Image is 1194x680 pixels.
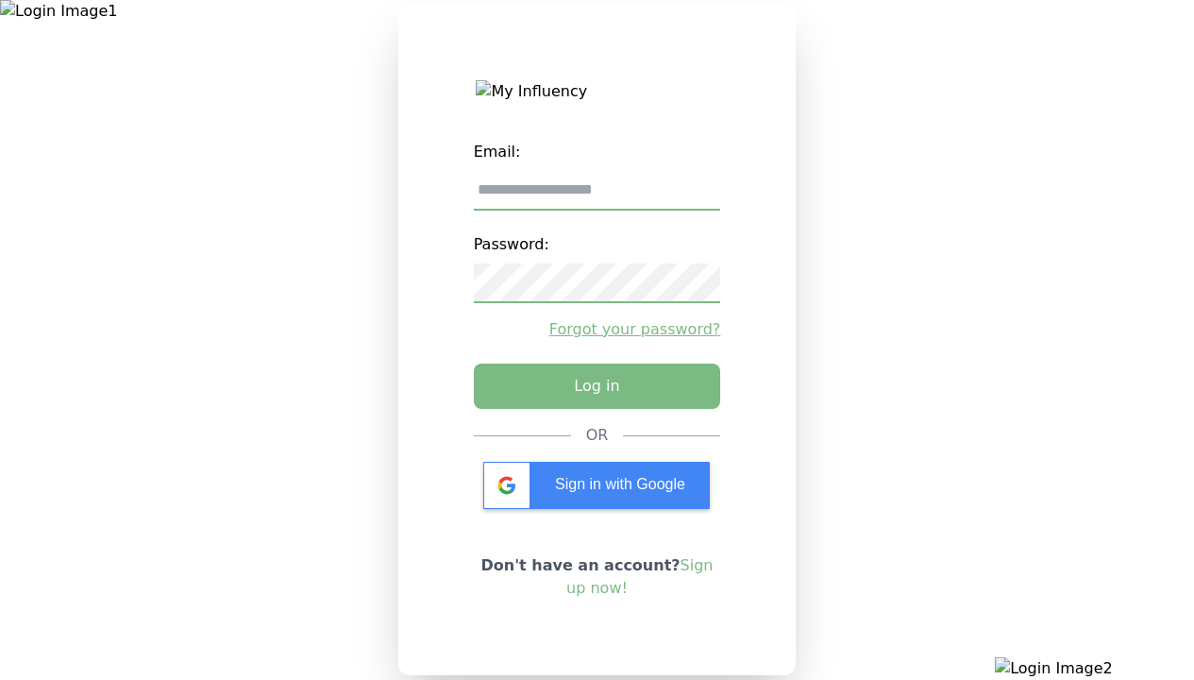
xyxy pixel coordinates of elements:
[483,462,710,509] div: Sign in with Google
[474,318,721,341] a: Forgot your password?
[555,476,685,492] span: Sign in with Google
[586,424,609,447] div: OR
[995,657,1194,680] img: Login Image2
[474,554,721,600] p: Don't have an account?
[474,133,721,171] label: Email:
[474,364,721,409] button: Log in
[476,80,717,103] img: My Influency
[474,226,721,263] label: Password:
